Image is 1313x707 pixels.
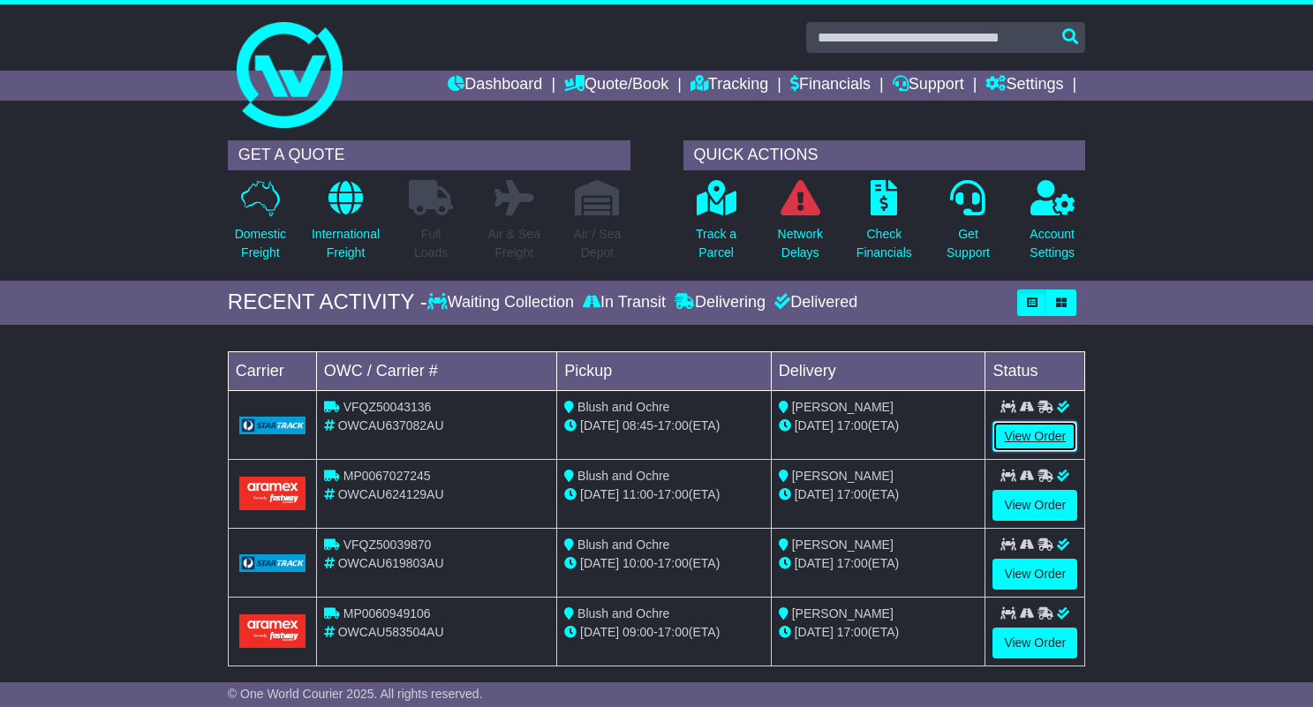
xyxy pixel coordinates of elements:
td: Pickup [557,351,772,390]
span: 08:45 [623,418,653,432]
span: [DATE] [580,556,619,570]
span: [PERSON_NAME] [792,538,894,552]
span: 17:00 [658,556,689,570]
span: OWCAU624129AU [338,487,444,501]
div: (ETA) [779,623,978,642]
div: Waiting Collection [427,293,578,312]
p: Air / Sea Depot [574,225,622,262]
td: Carrier [228,351,316,390]
img: GetCarrierServiceLogo [239,417,306,434]
p: Network Delays [778,225,823,262]
a: Track aParcel [695,179,737,272]
span: 10:00 [623,556,653,570]
span: [PERSON_NAME] [792,606,894,621]
span: [DATE] [580,418,619,432]
a: View Order [992,559,1077,590]
span: Blush and Ochre [577,538,669,552]
div: - (ETA) [564,485,764,504]
span: 11:00 [623,487,653,501]
a: View Order [992,421,1077,452]
p: Check Financials [856,225,912,262]
div: Delivering [670,293,770,312]
span: VFQZ50043136 [343,400,432,414]
span: Blush and Ochre [577,400,669,414]
span: [DATE] [580,487,619,501]
span: 17:00 [658,487,689,501]
span: OWCAU619803AU [338,556,444,570]
span: 17:00 [837,625,868,639]
a: AccountSettings [1029,179,1075,272]
span: 09:00 [623,625,653,639]
span: OWCAU637082AU [338,418,444,432]
div: In Transit [578,293,670,312]
p: Domestic Freight [235,225,286,262]
span: 17:00 [837,418,868,432]
div: Delivered [770,293,857,312]
a: DomesticFreight [234,179,287,272]
div: (ETA) [779,417,978,435]
span: [DATE] [795,418,834,432]
div: - (ETA) [564,623,764,642]
p: Full Loads [409,225,453,262]
div: - (ETA) [564,417,764,435]
div: RECENT ACTIVITY - [228,290,427,315]
a: Dashboard [448,71,542,101]
p: Track a Parcel [696,225,736,262]
a: InternationalFreight [311,179,381,272]
a: View Order [992,490,1077,521]
p: Account Settings [1030,225,1075,262]
p: Air & Sea Freight [488,225,540,262]
span: © One World Courier 2025. All rights reserved. [228,687,483,701]
span: [PERSON_NAME] [792,469,894,483]
span: OWCAU583504AU [338,625,444,639]
a: Tracking [690,71,768,101]
a: Support [893,71,964,101]
span: VFQZ50039870 [343,538,432,552]
td: Delivery [771,351,985,390]
div: - (ETA) [564,554,764,573]
span: [PERSON_NAME] [792,400,894,414]
p: International Freight [312,225,380,262]
span: [DATE] [795,556,834,570]
td: Status [985,351,1085,390]
a: GetSupport [946,179,991,272]
div: (ETA) [779,485,978,504]
img: Aramex.png [239,614,306,647]
span: MP0067027245 [343,469,431,483]
p: Get Support [947,225,990,262]
img: Aramex.png [239,477,306,509]
span: 17:00 [658,418,689,432]
span: [DATE] [795,487,834,501]
span: Blush and Ochre [577,469,669,483]
a: Settings [985,71,1063,101]
span: 17:00 [837,487,868,501]
a: Quote/Book [564,71,668,101]
a: CheckFinancials [856,179,913,272]
img: GetCarrierServiceLogo [239,554,306,572]
span: Blush and Ochre [577,606,669,621]
span: 17:00 [658,625,689,639]
a: Financials [790,71,871,101]
div: GET A QUOTE [228,140,630,170]
td: OWC / Carrier # [316,351,556,390]
span: MP0060949106 [343,606,431,621]
span: 17:00 [837,556,868,570]
a: View Order [992,628,1077,658]
span: [DATE] [795,625,834,639]
span: [DATE] [580,625,619,639]
a: NetworkDelays [777,179,824,272]
div: QUICK ACTIONS [683,140,1086,170]
div: (ETA) [779,554,978,573]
